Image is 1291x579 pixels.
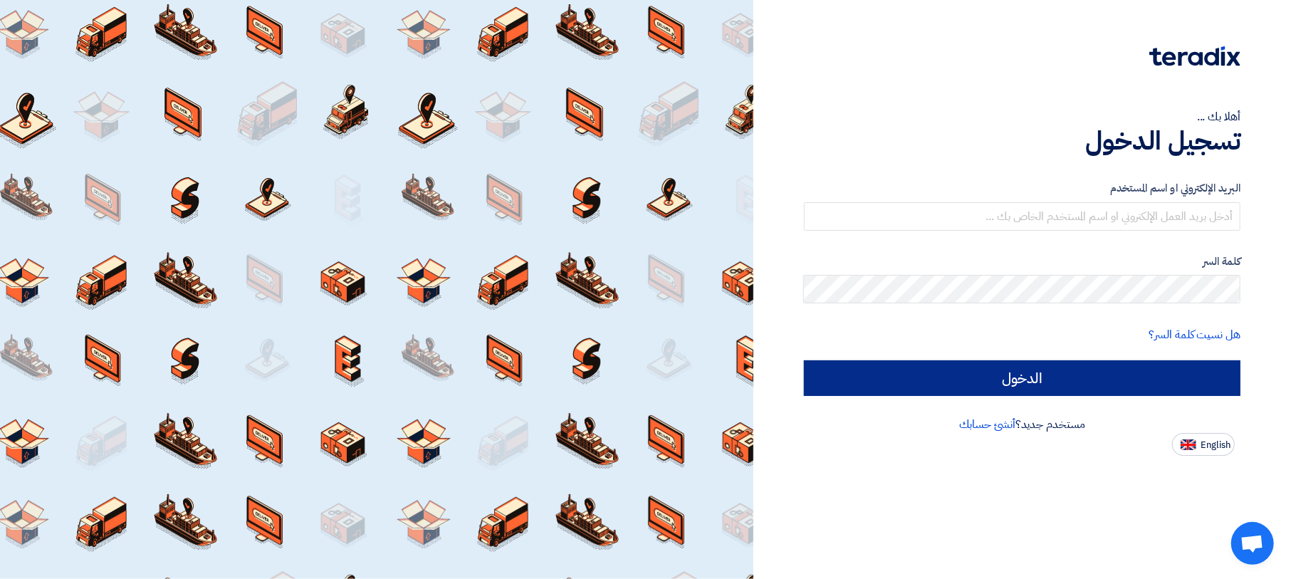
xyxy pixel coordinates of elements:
input: أدخل بريد العمل الإلكتروني او اسم المستخدم الخاص بك ... [804,202,1240,231]
img: en-US.png [1181,439,1196,450]
a: هل نسيت كلمة السر؟ [1149,326,1240,343]
label: البريد الإلكتروني او اسم المستخدم [804,180,1240,197]
label: كلمة السر [804,254,1240,270]
input: الدخول [804,360,1240,396]
button: English [1172,433,1235,456]
div: أهلا بك ... [804,108,1240,125]
a: Open chat [1231,522,1274,565]
h1: تسجيل الدخول [804,125,1240,157]
a: أنشئ حسابك [959,416,1015,433]
div: مستخدم جديد؟ [804,416,1240,433]
span: English [1201,440,1230,450]
img: Teradix logo [1149,46,1240,66]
